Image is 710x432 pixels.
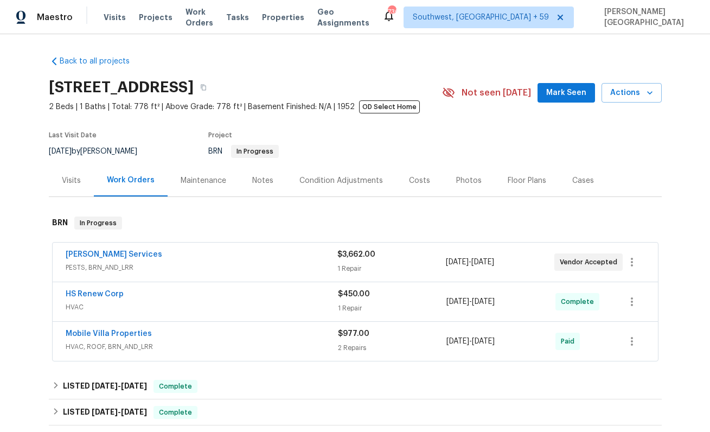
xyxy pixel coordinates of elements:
[462,87,531,98] span: Not seen [DATE]
[49,399,662,425] div: LISTED [DATE]-[DATE]Complete
[359,100,420,113] span: OD Select Home
[49,145,150,158] div: by [PERSON_NAME]
[208,132,232,138] span: Project
[456,175,482,186] div: Photos
[62,175,81,186] div: Visits
[49,82,194,93] h2: [STREET_ADDRESS]
[49,148,72,155] span: [DATE]
[155,381,196,392] span: Complete
[52,217,68,230] h6: BRN
[208,148,279,155] span: BRN
[338,330,369,338] span: $977.00
[66,251,162,258] a: [PERSON_NAME] Services
[446,258,469,266] span: [DATE]
[121,382,147,390] span: [DATE]
[181,175,226,186] div: Maintenance
[66,290,124,298] a: HS Renew Corp
[66,330,152,338] a: Mobile Villa Properties
[446,338,469,345] span: [DATE]
[92,382,118,390] span: [DATE]
[338,303,447,314] div: 1 Repair
[388,7,395,17] div: 730
[66,262,337,273] span: PESTS, BRN_AND_LRR
[610,86,653,100] span: Actions
[538,83,595,103] button: Mark Seen
[446,298,469,306] span: [DATE]
[49,101,442,112] span: 2 Beds | 1 Baths | Total: 778 ft² | Above Grade: 778 ft² | Basement Finished: N/A | 1952
[317,7,369,28] span: Geo Assignments
[338,290,370,298] span: $450.00
[104,12,126,23] span: Visits
[66,302,338,313] span: HVAC
[226,14,249,21] span: Tasks
[186,7,213,28] span: Work Orders
[337,263,446,274] div: 1 Repair
[49,373,662,399] div: LISTED [DATE]-[DATE]Complete
[446,257,494,268] span: -
[252,175,273,186] div: Notes
[560,257,622,268] span: Vendor Accepted
[49,206,662,240] div: BRN In Progress
[600,7,694,28] span: [PERSON_NAME][GEOGRAPHIC_DATA]
[92,382,147,390] span: -
[472,298,495,306] span: [DATE]
[121,408,147,416] span: [DATE]
[66,341,338,352] span: HVAC, ROOF, BRN_AND_LRR
[92,408,147,416] span: -
[413,12,549,23] span: Southwest, [GEOGRAPHIC_DATA] + 59
[299,175,383,186] div: Condition Adjustments
[37,12,73,23] span: Maestro
[63,406,147,419] h6: LISTED
[471,258,494,266] span: [DATE]
[546,86,586,100] span: Mark Seen
[409,175,430,186] div: Costs
[92,408,118,416] span: [DATE]
[561,296,598,307] span: Complete
[107,175,155,186] div: Work Orders
[561,336,579,347] span: Paid
[446,336,495,347] span: -
[232,148,278,155] span: In Progress
[338,342,447,353] div: 2 Repairs
[472,338,495,345] span: [DATE]
[49,56,153,67] a: Back to all projects
[602,83,662,103] button: Actions
[155,407,196,418] span: Complete
[446,296,495,307] span: -
[139,12,172,23] span: Projects
[194,78,213,97] button: Copy Address
[262,12,304,23] span: Properties
[49,132,97,138] span: Last Visit Date
[75,218,121,228] span: In Progress
[508,175,546,186] div: Floor Plans
[572,175,594,186] div: Cases
[63,380,147,393] h6: LISTED
[337,251,375,258] span: $3,662.00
